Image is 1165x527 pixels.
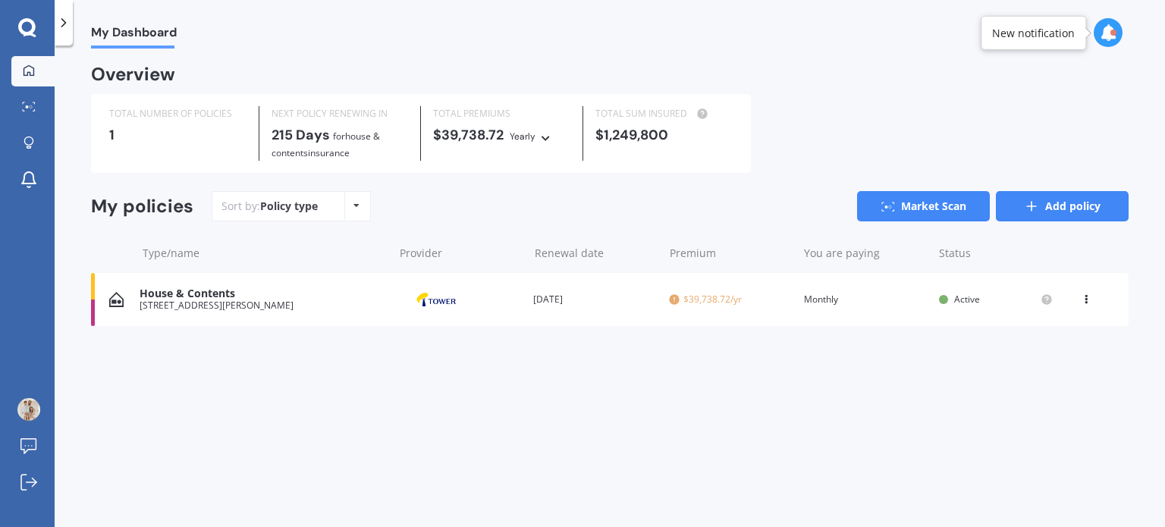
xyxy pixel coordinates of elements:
div: TOTAL NUMBER OF POLICIES [109,106,247,121]
img: picture [17,398,40,421]
a: Market Scan [857,191,990,221]
div: Monthly [804,292,927,307]
div: TOTAL PREMIUMS [433,106,570,121]
b: 215 Days [272,126,330,144]
div: Type/name [143,246,388,261]
span: $39,738.72/yr [668,292,791,307]
div: Yearly [510,129,535,144]
div: TOTAL SUM INSURED [595,106,733,121]
div: $39,738.72 [433,127,570,144]
span: My Dashboard [91,25,177,45]
div: 1 [109,127,247,143]
div: Status [939,246,1053,261]
a: Add policy [996,191,1129,221]
div: You are paying [804,246,927,261]
div: Provider [400,246,523,261]
div: New notification [992,25,1075,40]
div: My policies [91,196,193,218]
img: House & Contents [109,292,124,307]
div: NEXT POLICY RENEWING IN [272,106,409,121]
img: Tower [398,285,474,314]
div: [STREET_ADDRESS][PERSON_NAME] [140,300,386,311]
div: Renewal date [535,246,658,261]
div: Premium [670,246,793,261]
div: $1,249,800 [595,127,733,143]
div: Policy type [260,199,318,214]
div: House & Contents [140,287,386,300]
div: [DATE] [533,292,656,307]
span: Active [954,293,980,306]
div: Sort by: [221,199,318,214]
div: Overview [91,67,175,82]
